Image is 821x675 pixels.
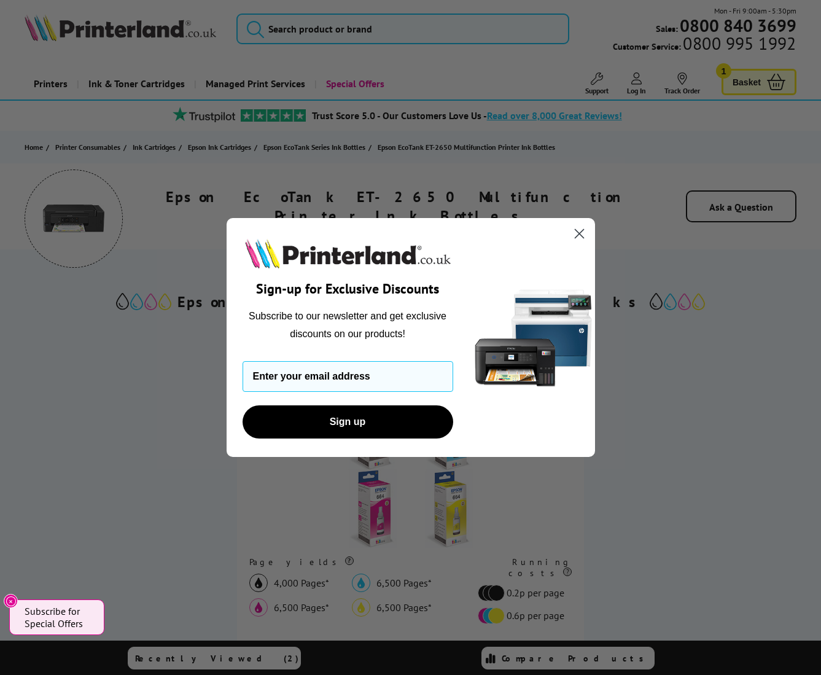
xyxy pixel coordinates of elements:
[569,223,590,244] button: Close dialog
[243,361,453,392] input: Enter your email address
[472,218,595,457] img: 5290a21f-4df8-4860-95f4-ea1e8d0e8904.png
[25,605,92,630] span: Subscribe for Special Offers
[243,236,453,271] img: Printerland.co.uk
[249,311,446,338] span: Subscribe to our newsletter and get exclusive discounts on our products!
[243,405,453,439] button: Sign up
[256,280,439,297] span: Sign-up for Exclusive Discounts
[4,594,18,608] button: Close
